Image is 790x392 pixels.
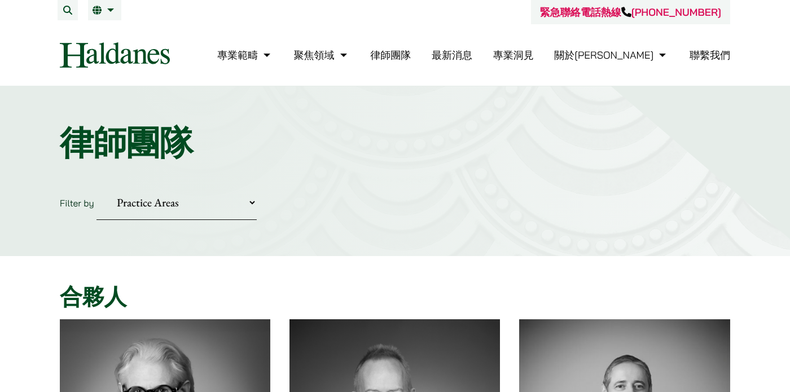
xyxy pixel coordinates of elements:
a: 繁 [93,6,117,15]
h1: 律師團隊 [60,122,730,163]
a: 關於何敦 [554,49,669,61]
a: 最新消息 [432,49,472,61]
a: 律師團隊 [370,49,411,61]
a: 專業洞見 [493,49,534,61]
a: 專業範疇 [217,49,273,61]
a: 聚焦領域 [294,49,350,61]
h2: 合夥人 [60,283,730,310]
a: 聯繫我們 [690,49,730,61]
a: 緊急聯絡電話熱線[PHONE_NUMBER] [540,6,721,19]
label: Filter by [60,197,94,209]
img: Logo of Haldanes [60,42,170,68]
